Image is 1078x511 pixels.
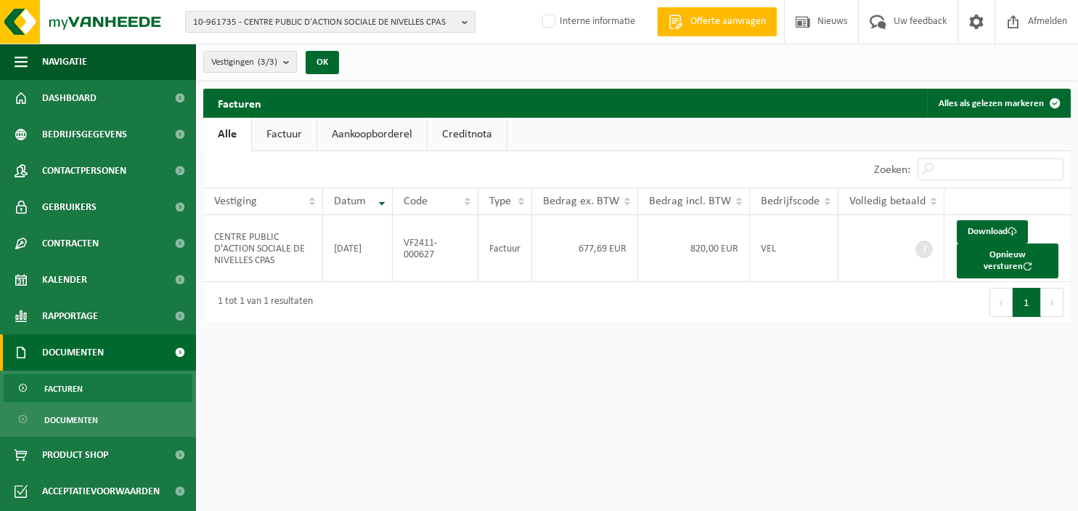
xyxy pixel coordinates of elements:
a: Factuur [252,118,317,151]
label: Interne informatie [539,11,635,33]
td: VEL [750,215,838,282]
td: CENTRE PUBLIC D'ACTION SOCIALE DE NIVELLES CPAS [203,215,323,282]
span: Type [489,196,511,207]
a: Offerte aanvragen [657,7,777,36]
span: Navigatie [42,44,87,80]
span: Offerte aanvragen [687,15,769,29]
td: [DATE] [323,215,393,282]
span: Contactpersonen [42,153,126,189]
span: Contracten [42,225,99,262]
span: Bedrijfscode [761,196,820,207]
h2: Facturen [203,89,276,117]
span: Bedrijfsgegevens [42,116,127,153]
button: Alles als gelezen markeren [927,89,1069,118]
button: OK [306,51,339,74]
a: Documenten [4,406,192,433]
span: 10-961735 - CENTRE PUBLIC D'ACTION SOCIALE DE NIVELLES CPAS [193,12,456,33]
span: Dashboard [42,80,97,116]
span: Facturen [44,375,83,403]
span: Gebruikers [42,189,97,225]
td: 820,00 EUR [638,215,750,282]
span: Bedrag incl. BTW [649,196,731,207]
td: 677,69 EUR [532,215,638,282]
td: Factuur [478,215,532,282]
span: Vestigingen [211,52,277,73]
count: (3/3) [258,57,277,67]
button: 1 [1013,288,1041,317]
span: Rapportage [42,298,98,334]
label: Zoeken: [874,164,910,176]
a: Facturen [4,374,192,402]
button: 10-961735 - CENTRE PUBLIC D'ACTION SOCIALE DE NIVELLES CPAS [185,11,475,33]
a: Download [957,220,1028,244]
span: Documenten [42,334,104,371]
div: 1 tot 1 van 1 resultaten [211,289,313,315]
button: Next [1041,288,1063,317]
span: Code [404,196,428,207]
span: Datum [334,196,366,207]
span: Acceptatievoorwaarden [42,473,160,510]
button: Vestigingen(3/3) [203,51,297,73]
td: VF2411-000627 [393,215,478,282]
span: Product Shop [42,437,108,473]
span: Vestiging [214,196,257,207]
a: Aankoopborderel [317,118,427,151]
span: Volledig betaald [849,196,926,207]
a: Creditnota [428,118,507,151]
a: Alle [203,118,251,151]
span: Bedrag ex. BTW [543,196,619,207]
button: Previous [989,288,1013,317]
span: Kalender [42,262,87,298]
span: Documenten [44,406,98,434]
button: Opnieuw versturen [957,244,1058,278]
